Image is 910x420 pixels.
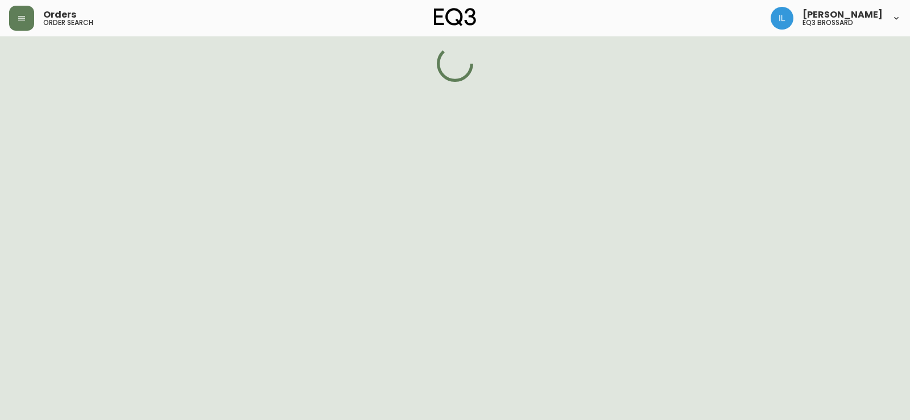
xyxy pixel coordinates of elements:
span: [PERSON_NAME] [803,10,883,19]
h5: eq3 brossard [803,19,853,26]
span: Orders [43,10,76,19]
img: logo [434,8,476,26]
h5: order search [43,19,93,26]
img: 998f055460c6ec1d1452ac0265469103 [771,7,793,30]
